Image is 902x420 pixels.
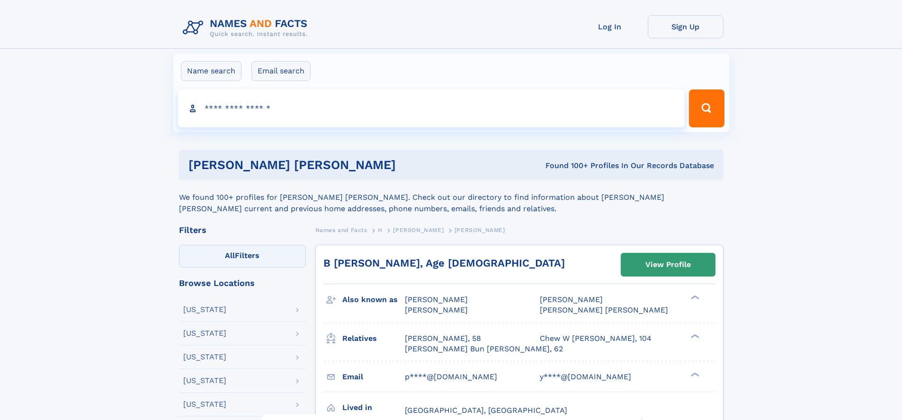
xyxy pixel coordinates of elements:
[179,279,306,287] div: Browse Locations
[455,227,505,233] span: [PERSON_NAME]
[179,226,306,234] div: Filters
[648,15,723,38] a: Sign Up
[689,89,724,127] button: Search Button
[251,61,311,81] label: Email search
[342,400,405,416] h3: Lived in
[688,371,700,377] div: ❯
[405,295,468,304] span: [PERSON_NAME]
[688,295,700,301] div: ❯
[540,305,668,314] span: [PERSON_NAME] [PERSON_NAME]
[645,254,691,276] div: View Profile
[179,15,315,41] img: Logo Names and Facts
[572,15,648,38] a: Log In
[183,306,226,313] div: [US_STATE]
[342,369,405,385] h3: Email
[621,253,715,276] a: View Profile
[378,227,383,233] span: H
[393,224,444,236] a: [PERSON_NAME]
[405,344,563,354] a: [PERSON_NAME] Bun [PERSON_NAME], 62
[471,161,714,171] div: Found 100+ Profiles In Our Records Database
[183,330,226,337] div: [US_STATE]
[405,333,481,344] a: [PERSON_NAME], 58
[315,224,367,236] a: Names and Facts
[405,305,468,314] span: [PERSON_NAME]
[323,257,565,269] a: B [PERSON_NAME], Age [DEMOGRAPHIC_DATA]
[183,377,226,384] div: [US_STATE]
[225,251,235,260] span: All
[181,61,241,81] label: Name search
[183,401,226,408] div: [US_STATE]
[342,331,405,347] h3: Relatives
[179,245,306,268] label: Filters
[540,333,652,344] a: Chew W [PERSON_NAME], 104
[342,292,405,308] h3: Also known as
[188,159,471,171] h1: [PERSON_NAME] [PERSON_NAME]
[378,224,383,236] a: H
[688,333,700,339] div: ❯
[179,180,723,214] div: We found 100+ profiles for [PERSON_NAME] [PERSON_NAME]. Check out our directory to find informati...
[540,295,603,304] span: [PERSON_NAME]
[405,406,567,415] span: [GEOGRAPHIC_DATA], [GEOGRAPHIC_DATA]
[178,89,685,127] input: search input
[393,227,444,233] span: [PERSON_NAME]
[183,353,226,361] div: [US_STATE]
